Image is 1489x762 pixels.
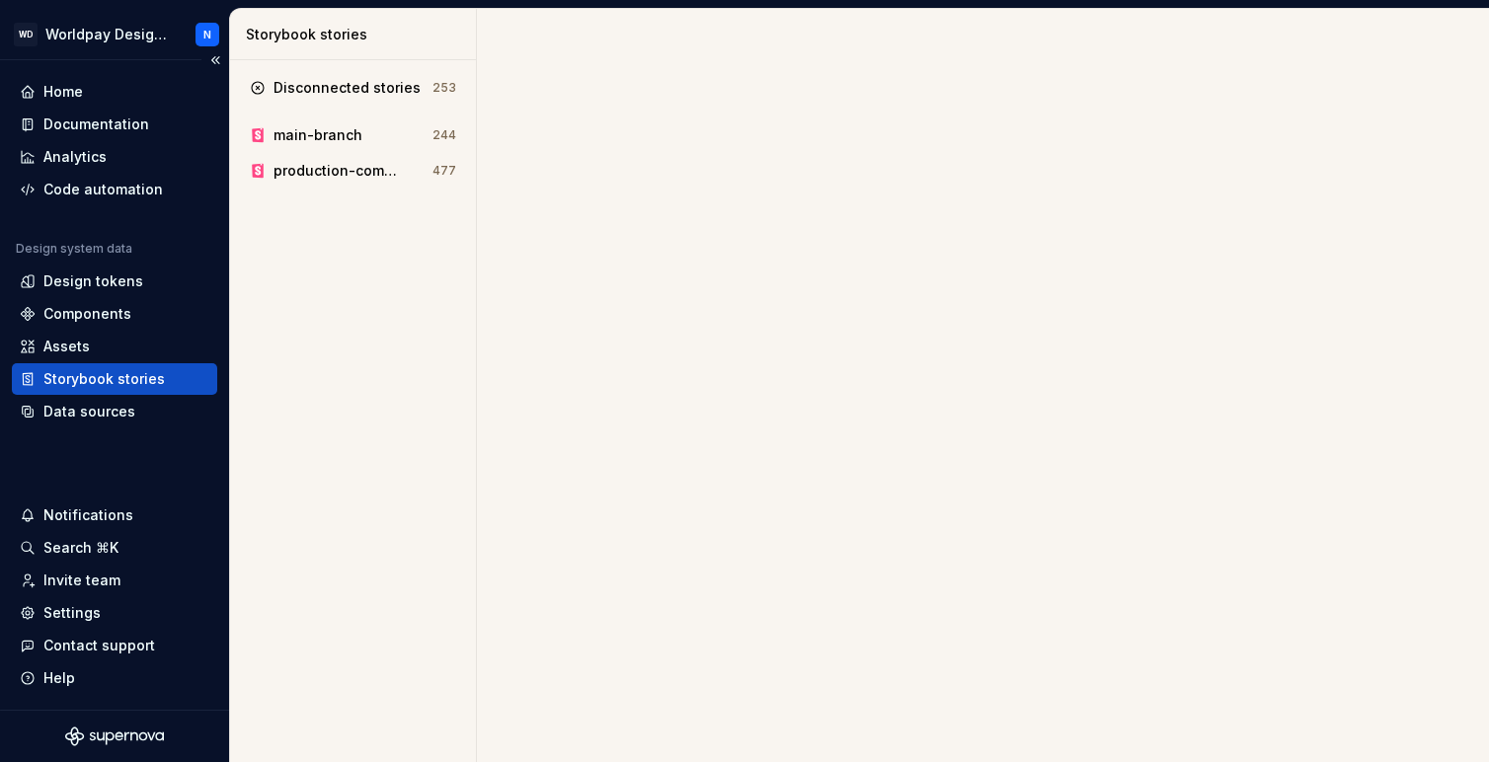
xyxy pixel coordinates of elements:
[274,161,401,181] div: production-components
[43,402,135,421] div: Data sources
[274,78,421,98] div: Disconnected stories
[12,266,217,297] a: Design tokens
[12,532,217,564] button: Search ⌘K
[242,155,464,187] a: production-components477
[12,331,217,362] a: Assets
[43,571,120,590] div: Invite team
[432,163,456,179] div: 477
[12,174,217,205] a: Code automation
[12,141,217,173] a: Analytics
[12,298,217,330] a: Components
[43,147,107,167] div: Analytics
[12,76,217,108] a: Home
[43,636,155,655] div: Contact support
[43,603,101,623] div: Settings
[12,109,217,140] a: Documentation
[12,662,217,694] button: Help
[12,597,217,629] a: Settings
[65,726,164,746] svg: Supernova Logo
[43,114,149,134] div: Documentation
[432,80,456,96] div: 253
[43,337,90,356] div: Assets
[12,396,217,427] a: Data sources
[242,72,464,104] a: Disconnected stories253
[203,27,211,42] div: N
[43,180,163,199] div: Code automation
[43,82,83,102] div: Home
[246,25,468,44] div: Storybook stories
[16,241,132,257] div: Design system data
[43,271,143,291] div: Design tokens
[43,505,133,525] div: Notifications
[45,25,172,44] div: Worldpay Design System
[12,499,217,531] button: Notifications
[43,668,75,688] div: Help
[43,538,118,558] div: Search ⌘K
[4,13,225,55] button: WDWorldpay Design SystemN
[12,630,217,661] button: Contact support
[242,119,464,151] a: main-branch244
[43,304,131,324] div: Components
[12,363,217,395] a: Storybook stories
[274,125,362,145] div: main-branch
[201,46,229,74] button: Collapse sidebar
[432,127,456,143] div: 244
[12,565,217,596] a: Invite team
[14,23,38,46] div: WD
[43,369,165,389] div: Storybook stories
